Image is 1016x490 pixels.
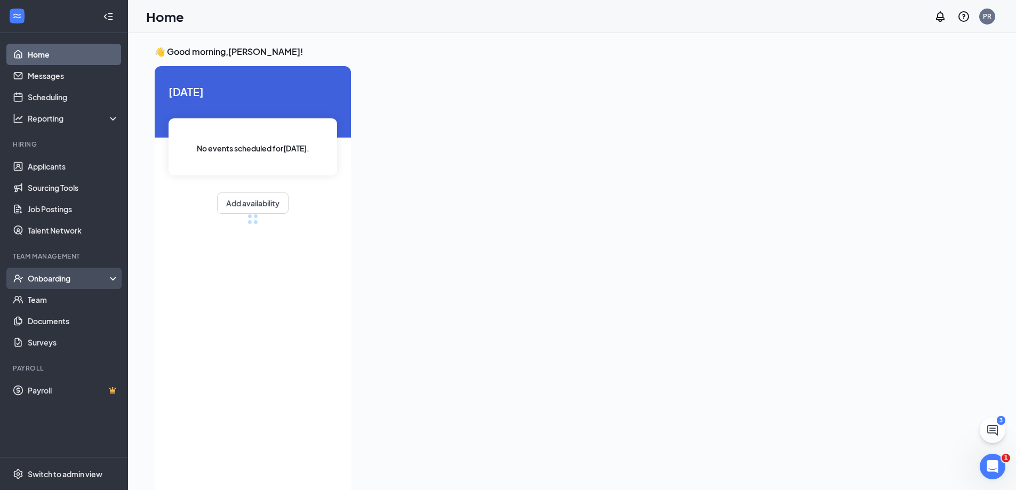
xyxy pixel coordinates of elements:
svg: Settings [13,469,23,479]
div: loading meetings... [247,214,258,224]
span: No events scheduled for [DATE] . [197,142,309,154]
button: Add availability [217,192,289,214]
div: Team Management [13,252,117,261]
a: Sourcing Tools [28,177,119,198]
h1: Home [146,7,184,26]
a: Documents [28,310,119,332]
a: Home [28,44,119,65]
div: Onboarding [28,273,110,284]
a: Talent Network [28,220,119,241]
svg: Notifications [934,10,947,23]
a: Messages [28,65,119,86]
a: Scheduling [28,86,119,108]
svg: QuestionInfo [957,10,970,23]
svg: ChatActive [986,424,999,437]
a: Team [28,289,119,310]
iframe: Intercom live chat [980,454,1005,479]
div: 3 [997,416,1005,425]
svg: UserCheck [13,273,23,284]
span: [DATE] [169,83,337,100]
h3: 👋 Good morning, [PERSON_NAME] ! [155,46,957,58]
div: PR [983,12,991,21]
div: Payroll [13,364,117,373]
svg: Collapse [103,11,114,22]
a: Surveys [28,332,119,353]
svg: WorkstreamLogo [12,11,22,21]
button: ChatActive [980,417,1005,443]
a: PayrollCrown [28,380,119,401]
div: Switch to admin view [28,469,102,479]
a: Job Postings [28,198,119,220]
span: 1 [1002,454,1010,462]
a: Applicants [28,156,119,177]
div: Reporting [28,113,119,124]
div: Hiring [13,140,117,149]
svg: Analysis [13,113,23,124]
